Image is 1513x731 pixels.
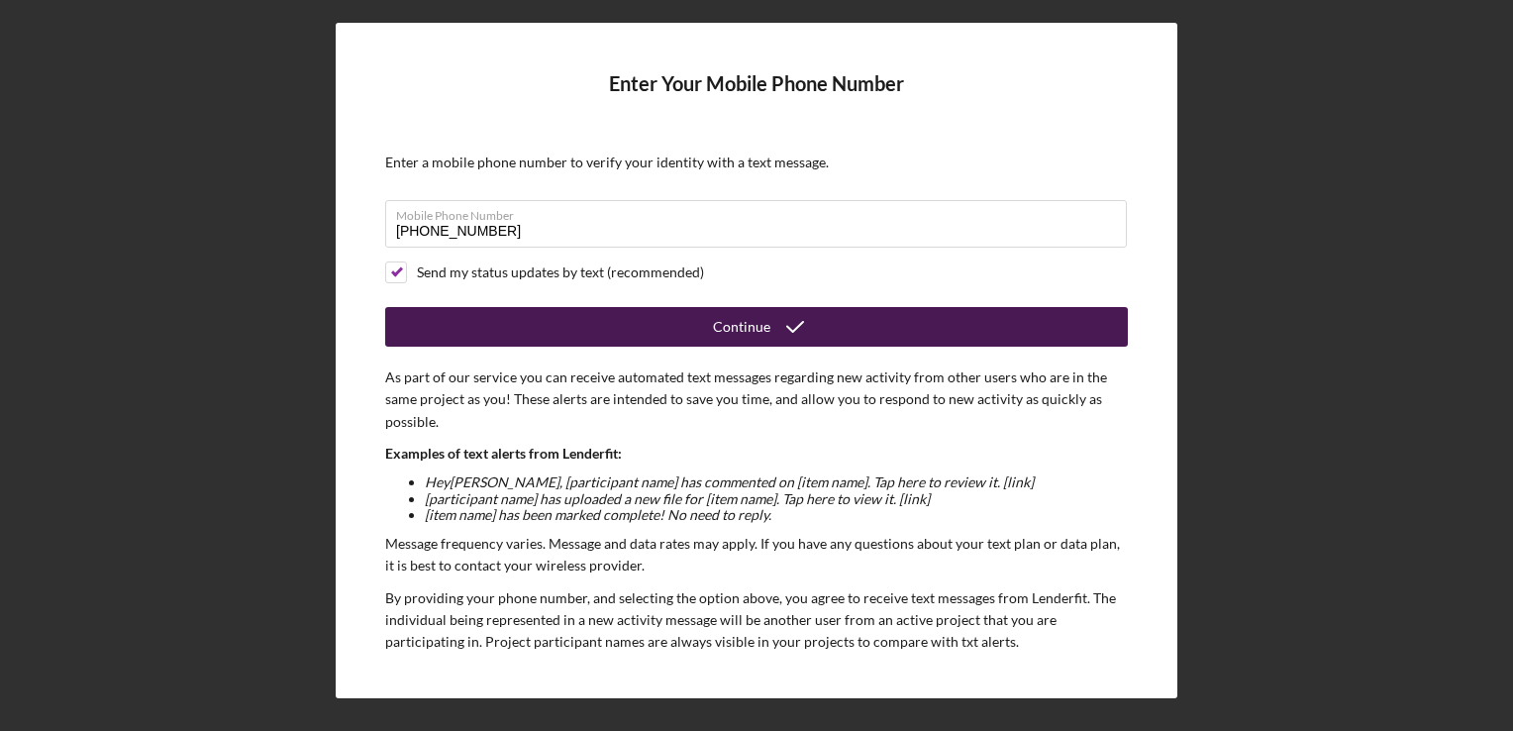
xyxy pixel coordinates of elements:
li: Hey [PERSON_NAME] , [participant name] has commented on [item name]. Tap here to review it. [link] [425,474,1128,490]
p: Message frequency varies. Message and data rates may apply. If you have any questions about your ... [385,533,1128,577]
label: Mobile Phone Number [396,201,1127,223]
p: Examples of text alerts from Lenderfit: [385,443,1128,465]
div: Send my status updates by text (recommended) [417,264,704,280]
p: As part of our service you can receive automated text messages regarding new activity from other ... [385,366,1128,433]
p: By providing your phone number, and selecting the option above, you agree to receive text message... [385,587,1128,654]
div: Enter a mobile phone number to verify your identity with a text message. [385,155,1128,170]
li: [participant name] has uploaded a new file for [item name]. Tap here to view it. [link] [425,491,1128,507]
h4: Enter Your Mobile Phone Number [385,72,1128,125]
li: [item name] has been marked complete! No need to reply. [425,507,1128,523]
div: Continue [713,307,770,347]
button: Continue [385,307,1128,347]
